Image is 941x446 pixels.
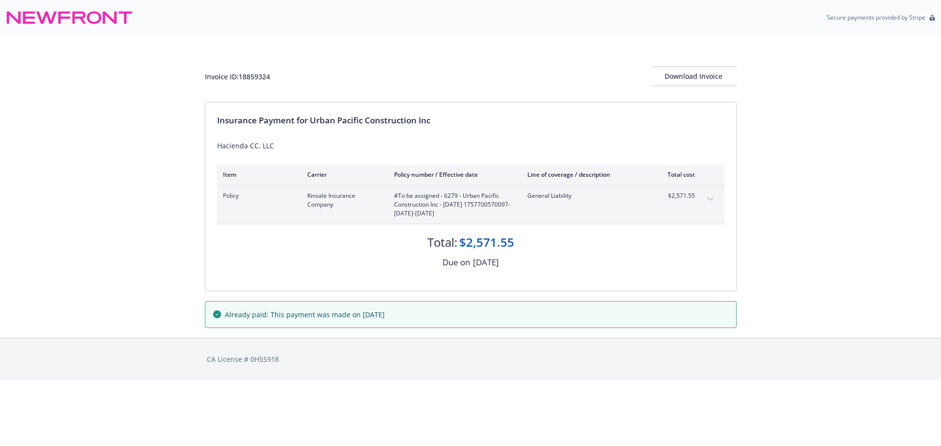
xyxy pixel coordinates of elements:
p: Secure payments provided by Stripe [827,13,925,22]
div: Item [223,170,292,179]
div: Line of coverage / description [527,170,643,179]
span: #To be assigned - 6279 - Urban Pacific Construction Inc - [DATE] 1757700570097 - [DATE]-[DATE] [394,191,512,218]
span: Already paid: This payment was made on [DATE] [225,309,385,320]
button: Download Invoice [651,67,737,86]
div: Due on [443,256,470,269]
span: $2,571.55 [658,191,695,200]
div: [DATE] [473,256,499,269]
div: Invoice ID: 18859324 [205,71,270,82]
div: $2,571.55 [459,234,514,251]
button: expand content [703,191,718,207]
span: General Liability [527,191,643,200]
div: Policy number / Effective date [394,170,512,179]
div: CA License # 0H55918 [207,354,735,364]
span: Kinsale Insurance Company [307,191,378,209]
div: Insurance Payment for Urban Pacific Construction Inc [217,114,724,127]
div: Carrier [307,170,378,179]
span: Policy [223,191,292,200]
div: Total cost [658,170,695,179]
div: PolicyKinsale Insurance Company#To be assigned - 6279 - Urban Pacific Construction Inc - [DATE] 1... [217,186,724,224]
div: Hacienda CC, LLC [217,141,724,151]
div: Total: [427,234,457,251]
